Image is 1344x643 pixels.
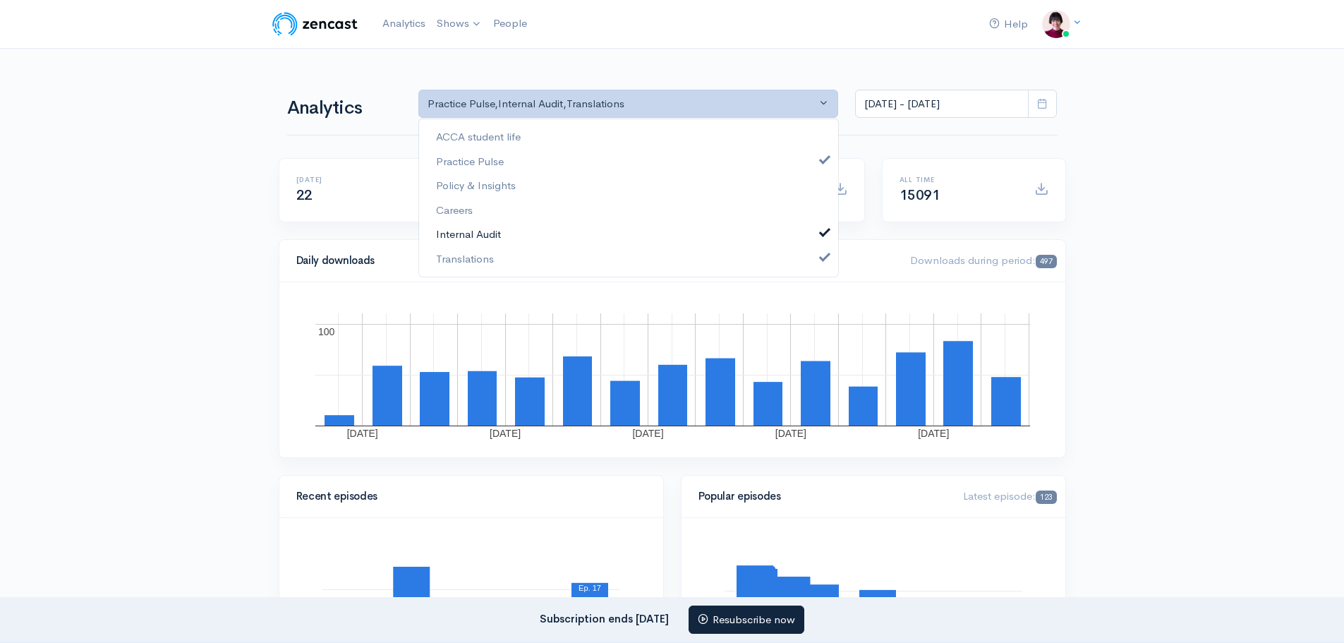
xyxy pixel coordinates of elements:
h4: Popular episodes [698,491,947,503]
text: Ep. 17 [579,584,601,592]
svg: A chart. [296,299,1048,440]
span: Latest episode: [963,489,1056,503]
span: Translations [436,251,494,267]
h4: Daily downloads [296,255,894,267]
a: Analytics [377,8,431,39]
text: [DATE] [632,428,663,439]
h4: Recent episodes [296,491,638,503]
a: Shows [431,8,488,40]
h6: All time [900,176,1017,184]
span: 497 [1036,255,1056,268]
a: Help [983,9,1034,40]
span: Internal Audit [436,227,501,243]
span: Downloads during period: [910,253,1056,267]
span: 15091 [900,186,940,204]
span: Policy & Insights [436,178,516,194]
div: Practice Pulse , Internal Audit , Translations [428,96,817,112]
text: 100 [318,326,335,337]
text: [DATE] [346,428,377,439]
span: 123 [1036,491,1056,504]
button: Practice Pulse, Internal Audit, Translations [418,90,839,119]
text: [DATE] [775,428,806,439]
strong: Subscription ends [DATE] [540,611,669,625]
a: Resubscribe now [689,606,804,635]
input: analytics date range selector [855,90,1029,119]
span: ACCA student life [436,129,521,145]
h1: Analytics [287,98,401,119]
h6: [DATE] [296,176,414,184]
span: Careers [436,202,473,218]
img: ZenCast Logo [270,10,360,38]
text: [DATE] [918,428,949,439]
img: ... [1042,10,1070,38]
span: 22 [296,186,313,204]
span: Practice Pulse [436,153,504,169]
a: People [488,8,533,39]
text: [DATE] [490,428,521,439]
